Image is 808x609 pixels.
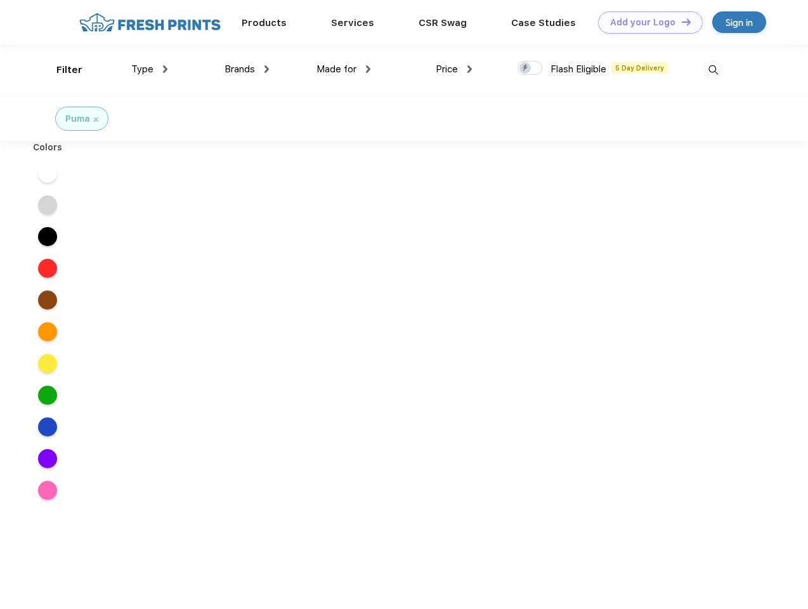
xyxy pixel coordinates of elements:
[703,60,724,81] img: desktop_search.svg
[316,63,356,75] span: Made for
[56,63,82,77] div: Filter
[712,11,766,33] a: Sign in
[331,17,374,29] a: Services
[366,65,370,73] img: dropdown.png
[419,17,467,29] a: CSR Swag
[94,117,98,122] img: filter_cancel.svg
[436,63,458,75] span: Price
[65,112,90,126] div: Puma
[551,63,606,75] span: Flash Eligible
[225,63,255,75] span: Brands
[242,17,287,29] a: Products
[611,62,668,74] span: 5 Day Delivery
[163,65,167,73] img: dropdown.png
[131,63,153,75] span: Type
[75,11,225,34] img: fo%20logo%202.webp
[726,15,753,30] div: Sign in
[264,65,269,73] img: dropdown.png
[610,17,675,28] div: Add your Logo
[682,18,691,25] img: DT
[467,65,472,73] img: dropdown.png
[23,141,72,154] div: Colors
